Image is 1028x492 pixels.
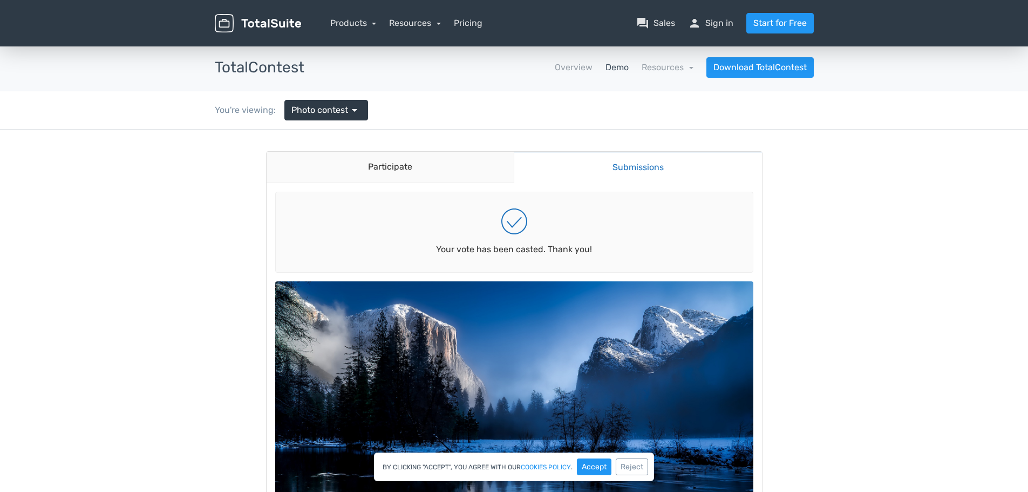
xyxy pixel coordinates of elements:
[577,459,611,475] button: Accept
[330,18,377,28] a: Products
[746,13,814,33] a: Start for Free
[688,17,701,30] span: person
[616,459,648,475] button: Reject
[275,152,753,428] img: yellowstone-national-park-1581879_1920.jpg
[275,441,753,449] p: [GEOGRAPHIC_DATA]
[374,453,654,481] div: By clicking "Accept", you agree with our .
[215,104,284,117] div: You're viewing:
[284,100,368,120] a: Photo contest arrow_drop_down
[636,17,675,30] a: question_answerSales
[454,17,482,30] a: Pricing
[436,113,592,126] p: Your vote has been casted. Thank you!
[215,59,304,76] h3: TotalContest
[642,62,693,72] a: Resources
[521,464,571,470] a: cookies policy
[514,22,762,53] a: Submissions
[605,61,629,74] a: Demo
[348,104,361,117] span: arrow_drop_down
[291,104,348,117] span: Photo contest
[706,57,814,78] a: Download TotalContest
[555,61,593,74] a: Overview
[267,22,514,53] a: Participate
[688,17,733,30] a: personSign in
[389,18,441,28] a: Resources
[215,14,301,33] img: TotalSuite for WordPress
[636,17,649,30] span: question_answer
